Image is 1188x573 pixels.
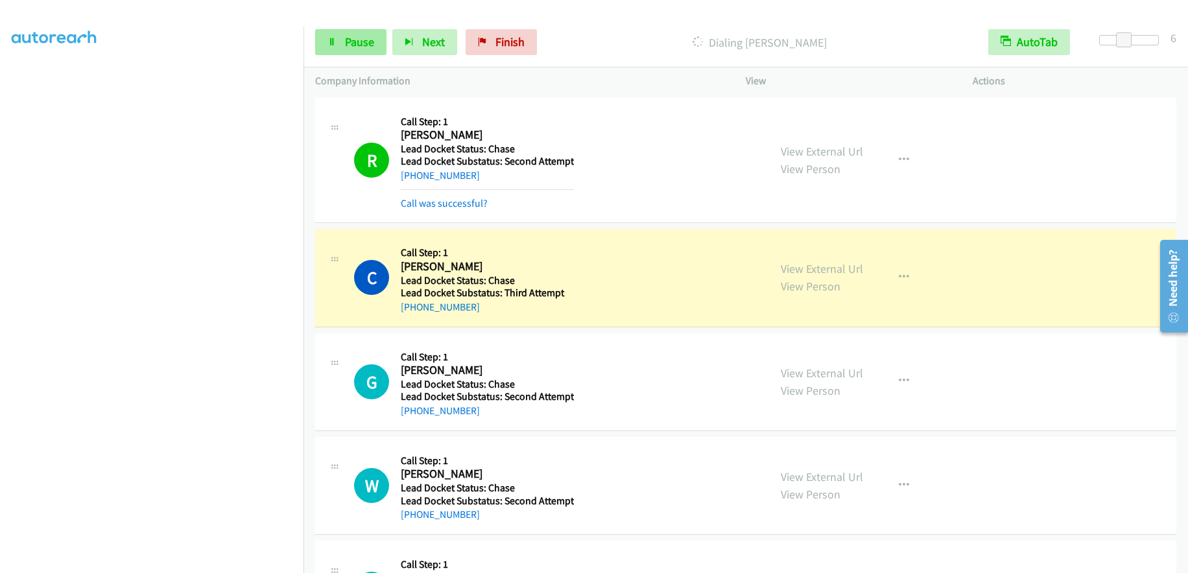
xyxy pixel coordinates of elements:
p: Dialing [PERSON_NAME] [554,34,965,51]
h5: Lead Docket Substatus: Third Attempt [401,286,570,299]
h5: Call Step: 1 [401,351,574,364]
h1: G [354,364,389,399]
h5: Lead Docket Substatus: Second Attempt [401,495,574,508]
h5: Call Step: 1 [401,454,574,467]
h5: Lead Docket Status: Chase [401,274,570,287]
h5: Lead Docket Substatus: Second Attempt [401,390,574,403]
a: View Person [781,279,840,294]
a: View Person [781,383,840,398]
h5: Call Step: 1 [401,246,570,259]
a: Pause [315,29,386,55]
iframe: Resource Center [1150,235,1188,338]
a: [PHONE_NUMBER] [401,404,480,417]
div: 6 [1170,29,1176,47]
a: View External Url [781,366,863,380]
h2: [PERSON_NAME] [401,363,570,378]
a: [PHONE_NUMBER] [401,301,480,313]
h1: R [354,143,389,178]
h1: W [354,468,389,503]
p: Company Information [315,73,722,89]
h5: Call Step: 1 [401,115,574,128]
p: View [746,73,949,89]
a: [PHONE_NUMBER] [401,508,480,520]
a: View Person [781,161,840,176]
span: Pause [345,34,374,49]
span: Finish [495,34,525,49]
a: View Person [781,487,840,502]
div: The call is yet to be attempted [354,364,389,399]
h5: Lead Docket Substatus: Second Attempt [401,155,574,168]
p: Actions [973,73,1176,89]
div: The call is yet to be attempted [354,468,389,503]
a: View External Url [781,144,863,159]
h2: [PERSON_NAME] [401,128,570,143]
a: View External Url [781,469,863,484]
button: Next [392,29,457,55]
a: View External Url [781,261,863,276]
span: Next [422,34,445,49]
a: Call was successful? [401,197,488,209]
h2: [PERSON_NAME] [401,259,570,274]
a: Finish [466,29,537,55]
h5: Call Step: 1 [401,558,574,571]
h2: [PERSON_NAME] [401,467,570,482]
button: AutoTab [988,29,1070,55]
a: [PHONE_NUMBER] [401,169,480,181]
h5: Lead Docket Status: Chase [401,482,574,495]
h1: C [354,260,389,295]
h5: Lead Docket Status: Chase [401,378,574,391]
h5: Lead Docket Status: Chase [401,143,574,156]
